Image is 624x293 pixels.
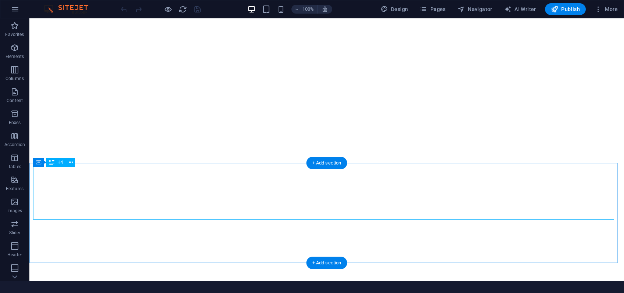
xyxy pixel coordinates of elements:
[302,5,314,14] h6: 100%
[378,3,411,15] button: Design
[545,3,586,15] button: Publish
[6,186,24,192] p: Features
[8,164,21,170] p: Tables
[178,5,187,14] button: reload
[7,208,22,214] p: Images
[381,6,408,13] span: Design
[9,120,21,126] p: Boxes
[322,6,328,12] i: On resize automatically adjust zoom level to fit chosen device.
[4,142,25,148] p: Accordion
[417,3,448,15] button: Pages
[595,6,618,13] span: More
[455,3,495,15] button: Navigator
[501,3,539,15] button: AI Writer
[179,5,187,14] i: Reload page
[7,98,23,104] p: Content
[592,3,621,15] button: More
[42,5,97,14] img: Editor Logo
[378,3,411,15] div: Design (Ctrl+Alt+Y)
[420,6,445,13] span: Pages
[164,5,172,14] button: Click here to leave preview mode and continue editing
[6,54,24,59] p: Elements
[57,160,63,164] span: H4
[7,252,22,258] p: Header
[6,76,24,82] p: Columns
[9,230,21,236] p: Slider
[306,257,347,269] div: + Add section
[551,6,580,13] span: Publish
[458,6,492,13] span: Navigator
[291,5,318,14] button: 100%
[5,32,24,37] p: Favorites
[306,157,347,169] div: + Add section
[504,6,536,13] span: AI Writer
